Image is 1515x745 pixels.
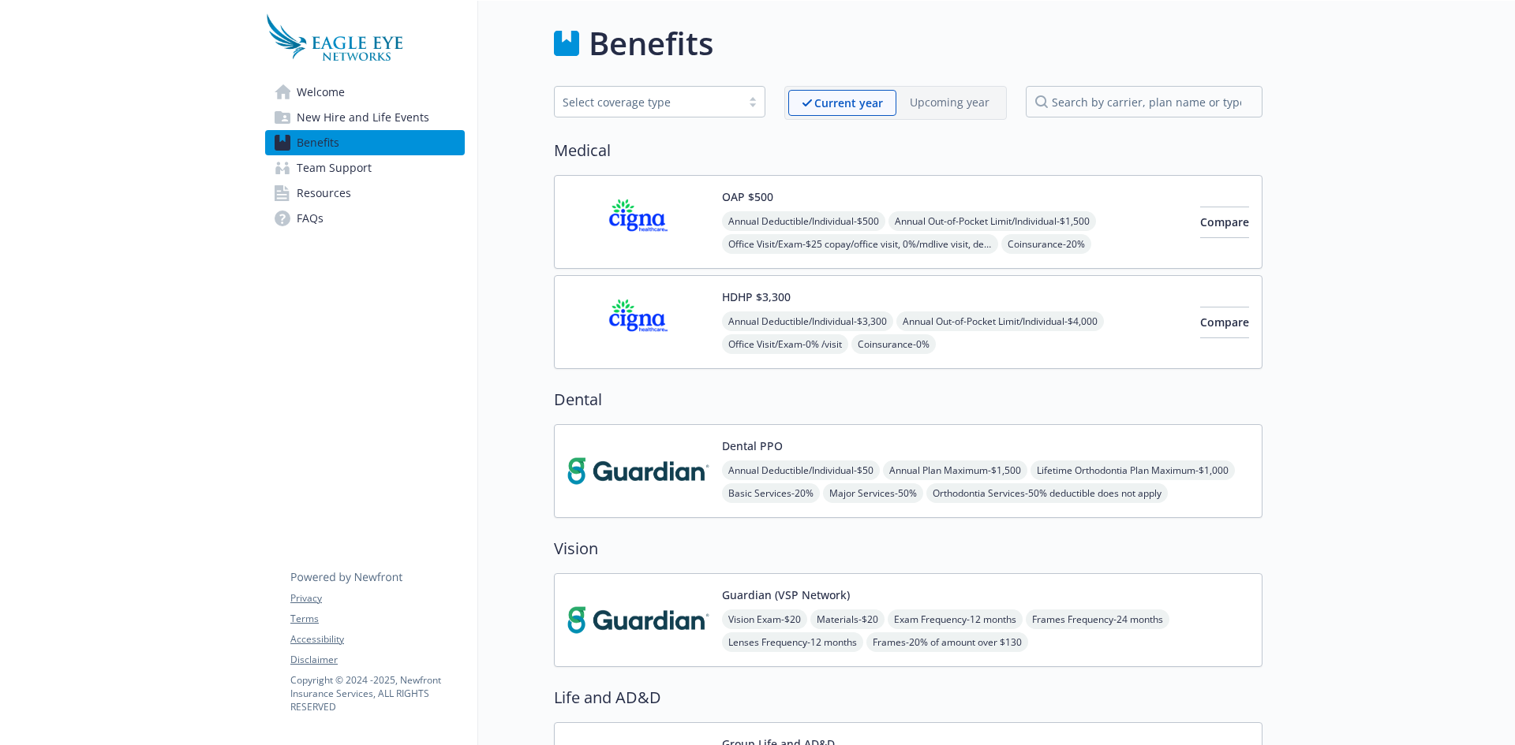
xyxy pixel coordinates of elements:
span: Vision Exam - $20 [722,609,807,629]
a: New Hire and Life Events [265,105,465,130]
p: Copyright © 2024 - 2025 , Newfront Insurance Services, ALL RIGHTS RESERVED [290,673,464,713]
img: CIGNA carrier logo [567,289,709,356]
span: Annual Deductible/Individual - $500 [722,211,885,231]
span: Major Services - 50% [823,483,923,503]
span: Lifetime Orthodontia Plan Maximum - $1,000 [1031,460,1235,480]
span: Compare [1200,315,1249,330]
span: Resources [297,181,351,206]
h1: Benefits [589,20,713,67]
img: Guardian carrier logo [567,587,709,654]
input: search by carrier, plan name or type [1026,86,1262,117]
a: Disclaimer [290,653,464,667]
a: Welcome [265,80,465,105]
span: Annual Out-of-Pocket Limit/Individual - $1,500 [888,211,1096,231]
button: HDHP $3,300 [722,289,791,305]
a: FAQs [265,206,465,231]
a: Terms [290,612,464,626]
span: Lenses Frequency - 12 months [722,632,863,652]
span: Upcoming year [896,90,1003,116]
span: Coinsurance - 20% [1001,234,1091,254]
span: Annual Out-of-Pocket Limit/Individual - $4,000 [896,311,1104,331]
a: Benefits [265,130,465,155]
a: Accessibility [290,632,464,646]
a: Resources [265,181,465,206]
div: Select coverage type [563,94,733,110]
a: Privacy [290,591,464,605]
span: Compare [1200,214,1249,229]
h2: Medical [554,139,1262,162]
span: Welcome [297,80,345,105]
span: Frames - 20% of amount over $130 [866,632,1028,652]
button: OAP $500 [722,188,773,205]
h2: Life and AD&D [554,686,1262,710]
span: Exam Frequency - 12 months [888,609,1023,629]
span: Office Visit/Exam - 0% /visit [722,334,848,354]
button: Compare [1200,307,1249,338]
span: Team Support [297,155,372,181]
h2: Dental [554,388,1262,412]
button: Dental PPO [722,438,783,454]
a: Team Support [265,155,465,181]
p: Upcoming year [910,94,989,110]
button: Guardian (VSP Network) [722,587,850,603]
span: Basic Services - 20% [722,483,820,503]
p: Current year [814,95,883,111]
span: Annual Deductible/Individual - $50 [722,460,880,480]
span: Frames Frequency - 24 months [1026,609,1169,629]
h2: Vision [554,537,1262,561]
span: Benefits [297,130,339,155]
button: Compare [1200,207,1249,238]
span: Materials - $20 [810,609,885,629]
span: Annual Deductible/Individual - $3,300 [722,311,893,331]
img: CIGNA carrier logo [567,188,709,255]
span: Coinsurance - 0% [851,334,936,354]
span: Orthodontia Services - 50% deductible does not apply [926,483,1168,503]
span: Office Visit/Exam - $25 copay/office visit, 0%/mdlive visit, deductible does not apply [722,234,998,254]
span: New Hire and Life Events [297,105,429,130]
span: FAQs [297,206,324,231]
img: Guardian carrier logo [567,438,709,505]
span: Annual Plan Maximum - $1,500 [883,460,1027,480]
